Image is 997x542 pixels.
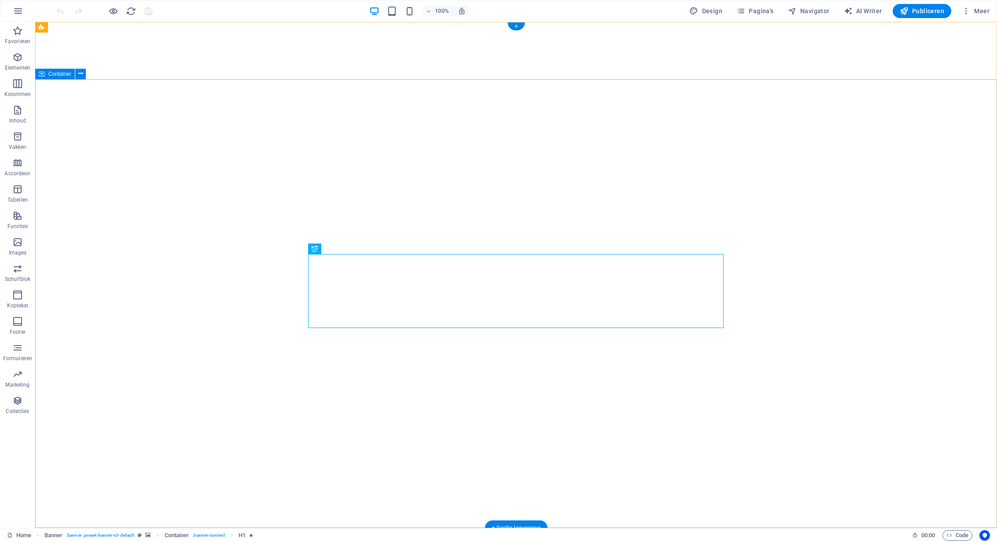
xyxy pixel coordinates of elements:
div: + [508,22,525,30]
span: : [927,532,929,538]
span: Navigator [788,7,830,15]
button: Design [686,4,726,18]
span: Pagina's [736,7,774,15]
span: . banner-content [192,530,224,541]
a: Klik om selectie op te heffen, dubbelklik om Pagina's te open [7,530,31,541]
p: Inhoud [9,117,26,124]
span: Klik om te selecteren, dubbelklik om te bewerken [239,530,246,541]
p: Tabellen [7,196,28,203]
button: Publiceren [893,4,951,18]
p: Vakken [9,144,27,151]
h6: Sessietijd [912,530,935,541]
button: AI Writer [840,4,886,18]
button: 100% [422,6,453,16]
span: AI Writer [844,7,882,15]
i: Dit element bevat een achtergrond [145,533,151,538]
p: Koptekst [7,302,29,309]
button: Usercentrics [979,530,990,541]
button: Code [942,530,972,541]
i: Pagina opnieuw laden [126,6,136,16]
p: Collecties [6,408,29,415]
i: Element bevat een animatie [249,533,253,538]
p: Kolommen [4,91,31,98]
span: Code [946,530,968,541]
p: Footer [10,328,26,336]
div: + Sectie toevoegen [485,520,548,535]
div: Design (Ctrl+Alt+Y) [686,4,726,18]
span: Design [689,7,722,15]
span: 00 00 [921,530,935,541]
p: Elementen [5,64,30,71]
p: Accordeon [4,170,30,177]
i: Dit element is een aanpasbare voorinstelling [138,533,142,538]
span: . banner .preset-banner-v3-default [66,530,134,541]
i: Stel bij het wijzigen van de grootte van de weergegeven website automatisch het juist zoomniveau ... [458,7,466,15]
p: Images [9,249,27,256]
span: Klik om te selecteren, dubbelklik om te bewerken [165,530,189,541]
p: Marketing [5,381,29,388]
p: Formulieren [3,355,32,362]
p: Schuifblok [5,276,30,283]
span: Container [48,71,71,77]
span: Meer [962,7,990,15]
span: Publiceren [900,7,944,15]
p: Functies [7,223,28,230]
button: Meer [958,4,993,18]
button: Pagina's [733,4,777,18]
nav: breadcrumb [44,530,254,541]
h6: 100% [435,6,449,16]
button: reload [125,6,136,16]
button: Klik hier om de voorbeeldmodus te verlaten en verder te gaan met bewerken [108,6,118,16]
button: Navigator [784,4,833,18]
p: Favorieten [5,38,30,45]
span: Klik om te selecteren, dubbelklik om te bewerken [44,530,63,541]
